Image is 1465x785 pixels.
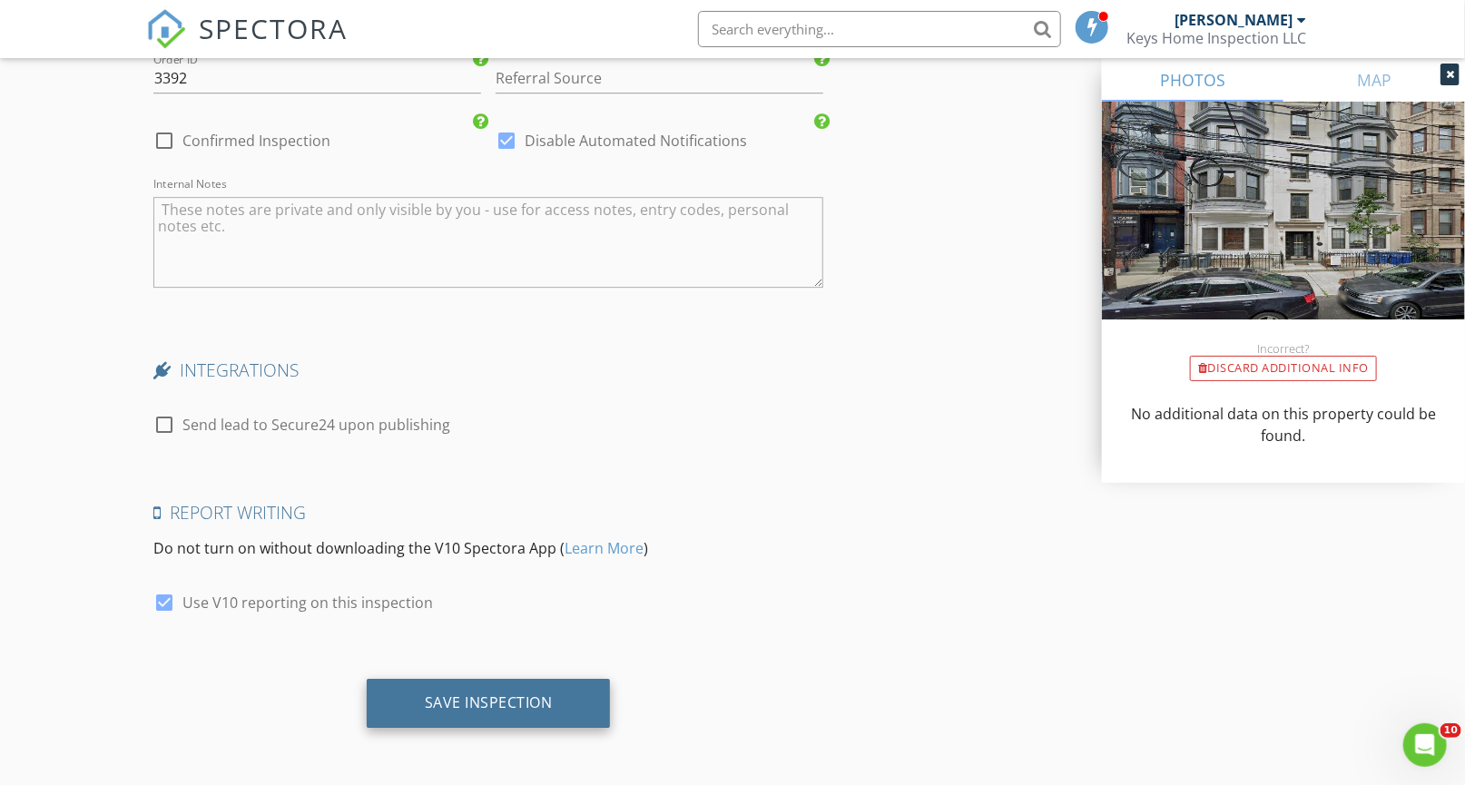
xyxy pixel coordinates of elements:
[425,693,553,711] div: Save Inspection
[1102,102,1465,363] img: streetview
[1124,403,1443,446] p: No additional data on this property could be found.
[199,9,348,47] span: SPECTORA
[496,64,823,93] input: Referral Source
[182,416,450,434] label: Send lead to Secure24 upon publishing
[182,132,330,150] label: Confirmed Inspection
[153,197,822,288] textarea: Internal Notes
[182,594,433,612] label: Use V10 reporting on this inspection
[1403,723,1447,767] iframe: Intercom live chat
[1127,29,1307,47] div: Keys Home Inspection LLC
[565,538,644,558] a: Learn More
[525,132,747,150] label: Disable Automated Notifications
[153,501,822,525] h4: Report Writing
[153,537,822,559] p: Do not turn on without downloading the V10 Spectora App ( )
[1440,723,1461,738] span: 10
[1190,356,1377,381] div: Discard Additional info
[1102,58,1283,102] a: PHOTOS
[698,11,1061,47] input: Search everything...
[1175,11,1293,29] div: [PERSON_NAME]
[146,9,186,49] img: The Best Home Inspection Software - Spectora
[146,25,348,63] a: SPECTORA
[153,358,822,382] h4: INTEGRATIONS
[1283,58,1465,102] a: MAP
[1102,341,1465,356] div: Incorrect?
